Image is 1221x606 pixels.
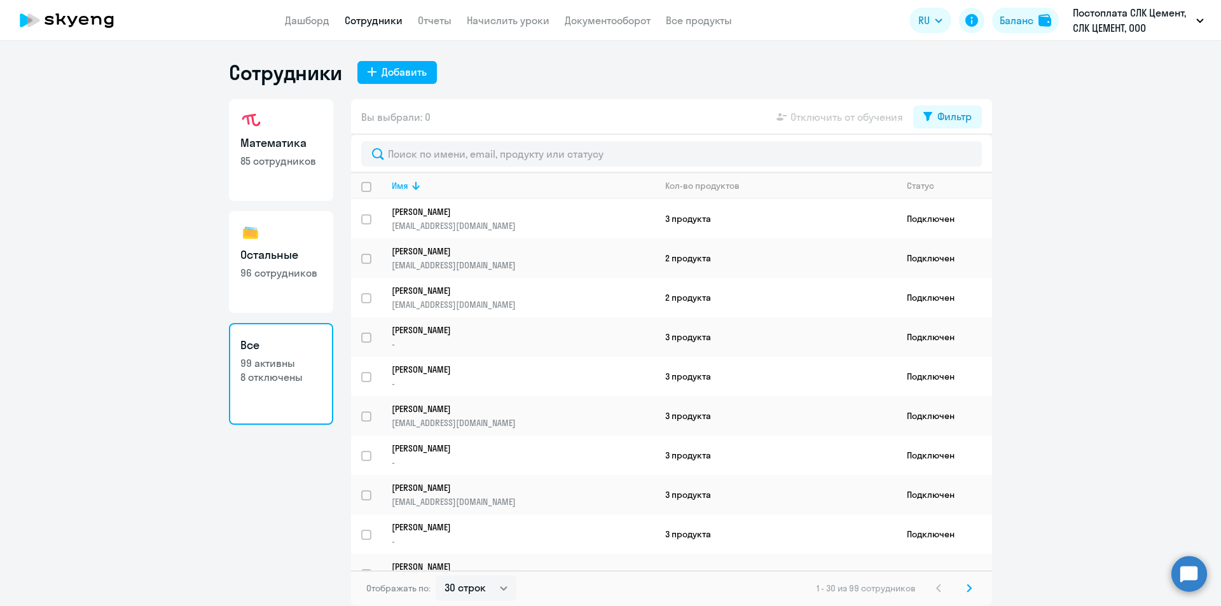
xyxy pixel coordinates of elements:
span: 1 - 30 из 99 сотрудников [817,582,916,594]
button: RU [909,8,951,33]
td: Подключен [897,396,992,436]
h1: Сотрудники [229,60,342,85]
td: 3 продукта [655,357,897,396]
p: [PERSON_NAME] [392,482,637,493]
p: [EMAIL_ADDRESS][DOMAIN_NAME] [392,417,654,429]
a: Начислить уроки [467,14,549,27]
h3: Математика [240,135,322,151]
div: Баланс [1000,13,1033,28]
a: [PERSON_NAME]- [392,521,654,547]
p: [PERSON_NAME] [392,561,637,572]
td: Подключен [897,514,992,554]
a: Документооборот [565,14,651,27]
div: Имя [392,180,654,191]
p: [EMAIL_ADDRESS][DOMAIN_NAME] [392,220,654,231]
img: others [240,223,261,243]
a: [PERSON_NAME]- [392,364,654,389]
td: 1 продукт [655,554,897,593]
p: [PERSON_NAME] [392,324,637,336]
td: 3 продукта [655,317,897,357]
button: Постоплата СЛК Цемент, СЛК ЦЕМЕНТ, ООО [1066,5,1210,36]
a: [PERSON_NAME]- [392,324,654,350]
span: Вы выбрали: 0 [361,109,431,125]
button: Фильтр [913,106,982,128]
a: Отчеты [418,14,452,27]
div: Фильтр [937,109,972,124]
div: Кол-во продуктов [665,180,740,191]
h3: Все [240,337,322,354]
div: Статус [907,180,934,191]
img: balance [1038,14,1051,27]
p: - [392,457,654,468]
h3: Остальные [240,247,322,263]
img: math [240,111,261,131]
a: [PERSON_NAME][EMAIL_ADDRESS][DOMAIN_NAME] [392,206,654,231]
p: [PERSON_NAME] [392,364,637,375]
div: Имя [392,180,408,191]
td: 3 продукта [655,199,897,238]
td: Подключен [897,475,992,514]
a: [PERSON_NAME]- [392,443,654,468]
a: [PERSON_NAME][EMAIL_ADDRESS][DOMAIN_NAME] [392,403,654,429]
div: Статус [907,180,991,191]
button: Добавить [357,61,437,84]
div: Добавить [382,64,427,79]
td: 3 продукта [655,514,897,554]
p: [EMAIL_ADDRESS][DOMAIN_NAME] [392,299,654,310]
a: Дашборд [285,14,329,27]
p: 96 сотрудников [240,266,322,280]
td: Подключен [897,278,992,317]
a: Математика85 сотрудников [229,99,333,201]
p: - [392,378,654,389]
td: Подключен [897,317,992,357]
td: 2 продукта [655,278,897,317]
a: Все99 активны8 отключены [229,323,333,425]
p: 8 отключены [240,370,322,384]
td: Подключен [897,436,992,475]
td: Подключен [897,238,992,278]
p: [EMAIL_ADDRESS][DOMAIN_NAME] [392,496,654,507]
input: Поиск по имени, email, продукту или статусу [361,141,982,167]
p: [PERSON_NAME] [392,285,637,296]
a: [PERSON_NAME]- [392,561,654,586]
td: 3 продукта [655,475,897,514]
p: [PERSON_NAME] [392,403,637,415]
a: [PERSON_NAME][EMAIL_ADDRESS][DOMAIN_NAME] [392,482,654,507]
td: 2 продукта [655,238,897,278]
p: [PERSON_NAME] [392,206,637,217]
td: 3 продукта [655,396,897,436]
a: Все продукты [666,14,732,27]
span: RU [918,13,930,28]
td: 3 продукта [655,436,897,475]
p: [PERSON_NAME] [392,521,637,533]
p: 85 сотрудников [240,154,322,168]
span: Отображать по: [366,582,431,594]
p: [PERSON_NAME] [392,245,637,257]
p: Постоплата СЛК Цемент, СЛК ЦЕМЕНТ, ООО [1073,5,1191,36]
p: [PERSON_NAME] [392,443,637,454]
a: Остальные96 сотрудников [229,211,333,313]
p: [EMAIL_ADDRESS][DOMAIN_NAME] [392,259,654,271]
td: Подключен [897,357,992,396]
p: - [392,535,654,547]
div: Кол-во продуктов [665,180,896,191]
td: Подключен [897,199,992,238]
p: - [392,338,654,350]
td: Подключен [897,554,992,593]
a: [PERSON_NAME][EMAIL_ADDRESS][DOMAIN_NAME] [392,245,654,271]
button: Балансbalance [992,8,1059,33]
a: Сотрудники [345,14,403,27]
p: 99 активны [240,356,322,370]
a: [PERSON_NAME][EMAIL_ADDRESS][DOMAIN_NAME] [392,285,654,310]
